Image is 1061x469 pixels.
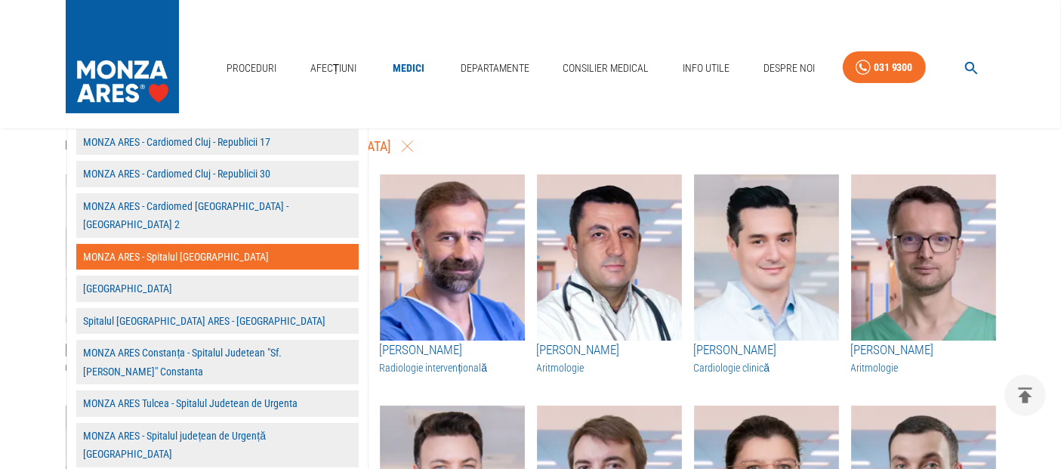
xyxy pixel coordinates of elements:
[380,174,525,341] img: Dr. Rareș Nechifor
[537,174,682,341] img: Dr. Marius Andronache
[76,193,359,238] button: MONZA ARES - Cardiomed [GEOGRAPHIC_DATA] - [GEOGRAPHIC_DATA] 2
[537,341,682,375] a: [PERSON_NAME]Aritmologie
[304,53,363,84] a: Afecțiuni
[851,341,996,360] h3: [PERSON_NAME]
[76,423,359,467] button: MONZA ARES - Spitalul județean de Urgență [GEOGRAPHIC_DATA]
[76,340,359,384] button: MONZA ARES Constanța - Spitalul Judetean "Sf. [PERSON_NAME]" Constanta
[537,360,682,375] h3: Aritmologie
[843,51,926,84] a: 031 9300
[874,58,913,77] div: 031 9300
[380,341,525,360] h3: [PERSON_NAME]
[537,341,682,360] h3: [PERSON_NAME]
[1004,375,1046,416] button: delete
[76,390,359,417] button: MONZA ARES Tulcea - Spitalul Judetean de Urgenta
[221,53,282,84] a: Proceduri
[76,276,359,302] button: [GEOGRAPHIC_DATA]
[557,53,655,84] a: Consilier Medical
[384,53,433,84] a: Medici
[694,360,839,375] h3: Cardiologie clinică
[677,53,736,84] a: Info Utile
[76,161,359,187] button: MONZA ARES - Cardiomed Cluj - Republicii 30
[694,174,839,341] img: Dr. Nicolae Cârstea
[694,341,839,360] h3: [PERSON_NAME]
[455,53,535,84] a: Departamente
[76,244,359,270] button: MONZA ARES - Spitalul [GEOGRAPHIC_DATA]
[851,174,996,341] img: Dr. Denis Amet
[851,341,996,375] a: [PERSON_NAME]Aritmologie
[76,129,359,156] button: MONZA ARES - Cardiomed Cluj - Republicii 17
[757,53,821,84] a: Despre Noi
[76,308,359,335] button: Spitalul [GEOGRAPHIC_DATA] ARES - [GEOGRAPHIC_DATA]
[380,341,525,375] a: [PERSON_NAME]Radiologie intervențională
[380,360,525,375] h3: Radiologie intervențională
[694,341,839,375] a: [PERSON_NAME]Cardiologie clinică
[851,360,996,375] h3: Aritmologie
